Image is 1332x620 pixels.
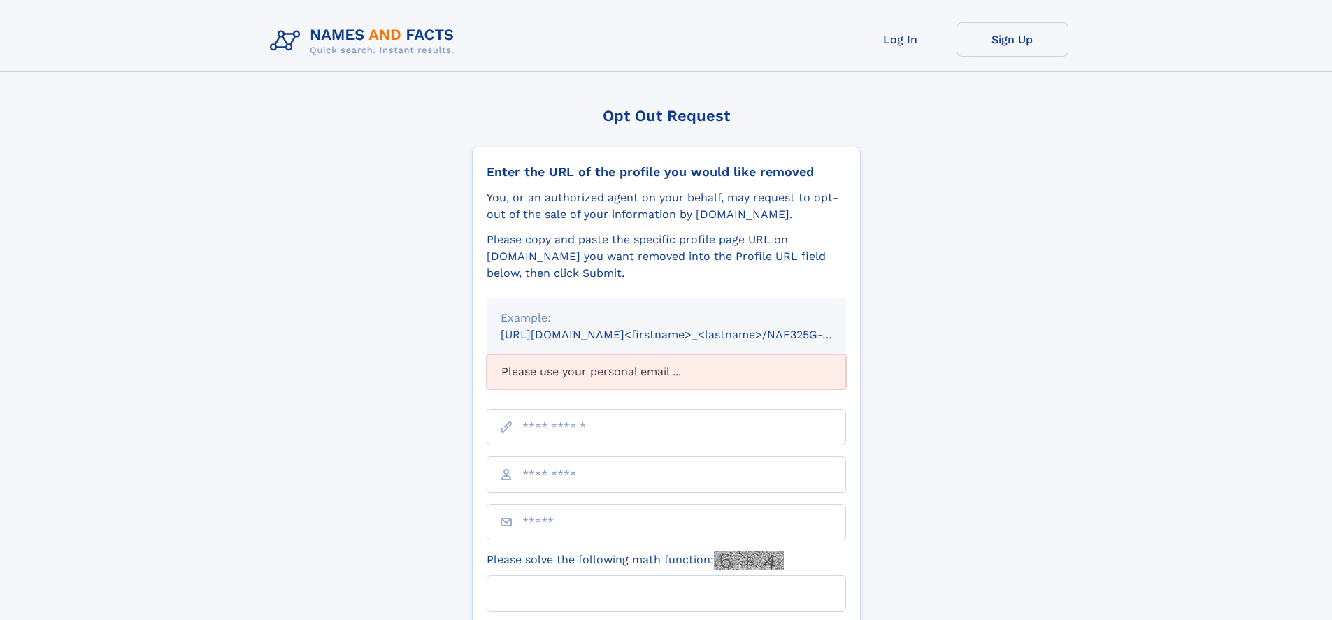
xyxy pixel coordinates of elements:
label: Please solve the following math function: [487,551,784,570]
a: Log In [845,22,957,57]
a: Sign Up [957,22,1068,57]
small: [URL][DOMAIN_NAME]<firstname>_<lastname>/NAF325G-xxxxxxxx [501,328,873,341]
img: Logo Names and Facts [264,22,466,60]
div: Please copy and paste the specific profile page URL on [DOMAIN_NAME] you want removed into the Pr... [487,231,846,282]
div: Enter the URL of the profile you would like removed [487,164,846,180]
div: Opt Out Request [472,107,861,124]
div: Please use your personal email ... [487,354,846,389]
div: Example: [501,310,832,326]
div: You, or an authorized agent on your behalf, may request to opt-out of the sale of your informatio... [487,189,846,223]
